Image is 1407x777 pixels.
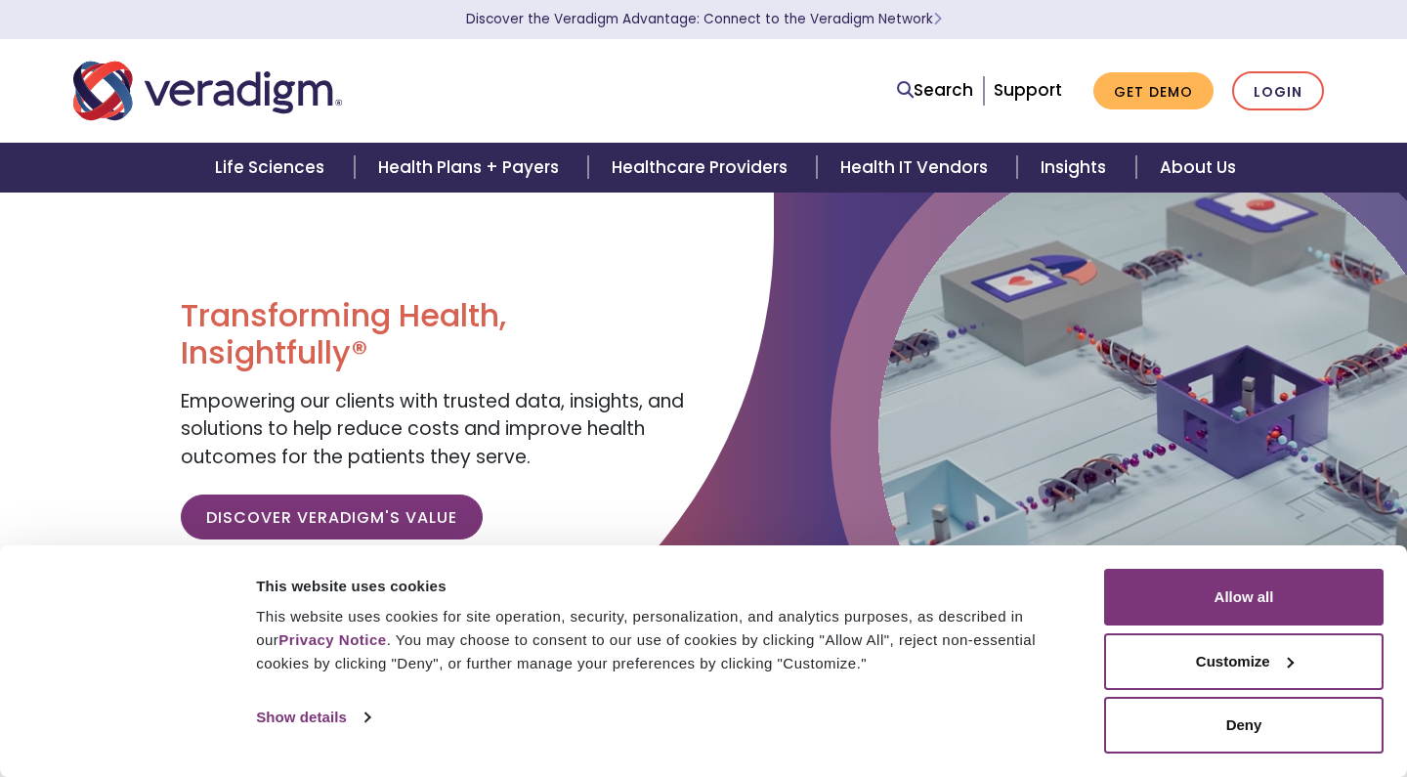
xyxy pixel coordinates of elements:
a: Discover Veradigm's Value [181,495,483,540]
button: Deny [1104,697,1384,754]
a: Health Plans + Payers [355,143,588,193]
button: Allow all [1104,569,1384,626]
h1: Transforming Health, Insightfully® [181,297,689,372]
a: Life Sciences [192,143,354,193]
span: Learn More [933,10,942,28]
a: Privacy Notice [278,631,386,648]
a: Login [1232,71,1324,111]
a: Search [897,77,973,104]
img: Veradigm logo [73,59,342,123]
a: Get Demo [1093,72,1214,110]
button: Customize [1104,633,1384,690]
a: Support [994,78,1062,102]
div: This website uses cookies [256,575,1082,598]
a: Healthcare Providers [588,143,817,193]
a: Show details [256,703,369,732]
div: This website uses cookies for site operation, security, personalization, and analytics purposes, ... [256,605,1082,675]
a: About Us [1136,143,1259,193]
a: Health IT Vendors [817,143,1017,193]
a: Insights [1017,143,1135,193]
span: Empowering our clients with trusted data, insights, and solutions to help reduce costs and improv... [181,388,684,470]
a: Discover the Veradigm Advantage: Connect to the Veradigm NetworkLearn More [466,10,942,28]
